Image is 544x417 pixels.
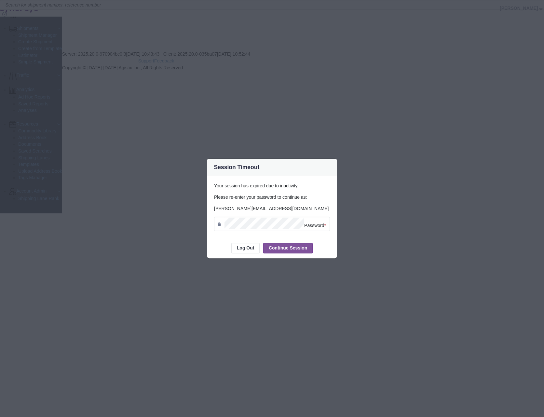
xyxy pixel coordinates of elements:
[304,223,326,228] span: Password
[214,194,330,201] p: Please re-enter your password to continue as:
[231,243,260,253] button: Log Out
[263,243,313,253] button: Continue Session
[214,205,330,212] p: [PERSON_NAME][EMAIL_ADDRESS][DOMAIN_NAME]
[214,182,330,189] p: Your session has expired due to inactivity.
[214,163,260,171] h4: Session Timeout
